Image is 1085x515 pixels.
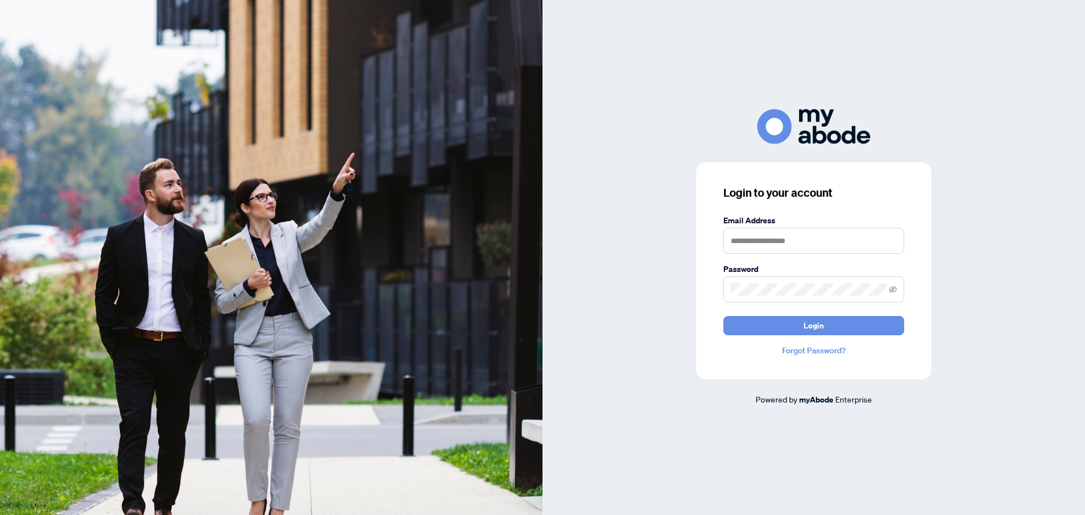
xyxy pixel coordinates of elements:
[835,394,872,404] span: Enterprise
[723,316,904,335] button: Login
[723,263,904,275] label: Password
[799,393,834,406] a: myAbode
[889,285,897,293] span: eye-invisible
[756,394,797,404] span: Powered by
[723,185,904,201] h3: Login to your account
[723,214,904,227] label: Email Address
[723,344,904,357] a: Forgot Password?
[804,317,824,335] span: Login
[757,109,870,144] img: ma-logo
